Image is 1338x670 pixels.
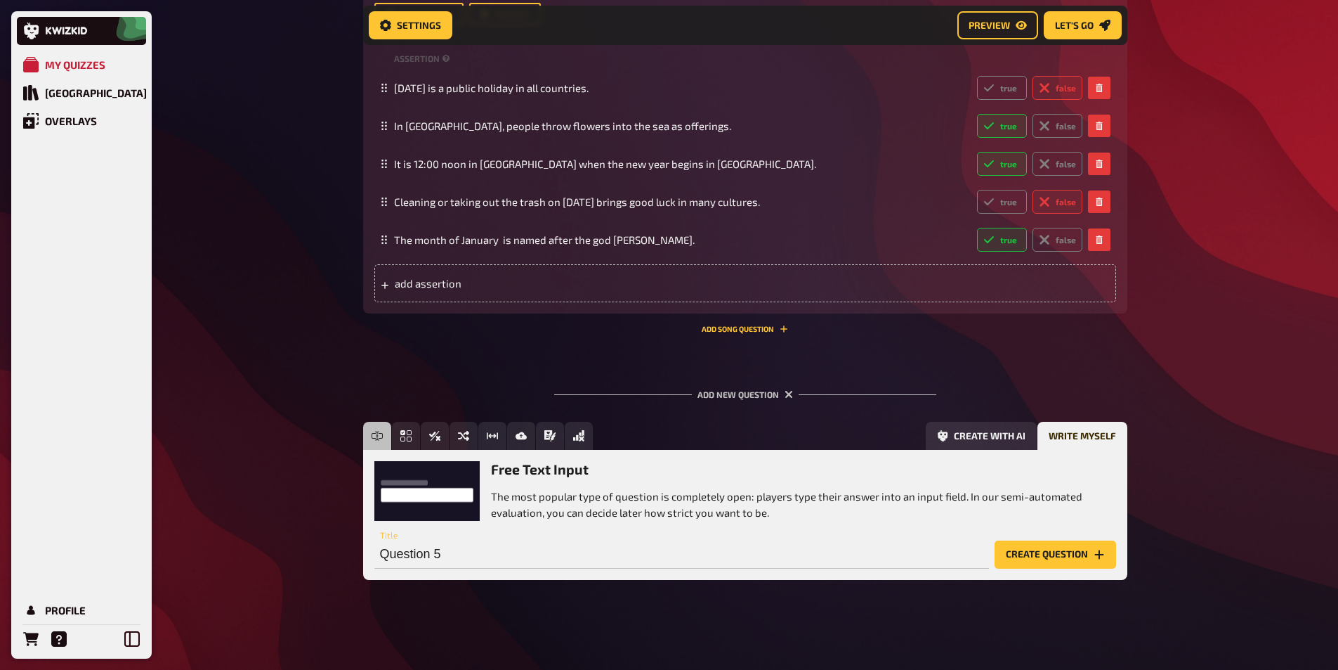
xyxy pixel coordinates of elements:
[491,461,1116,477] h3: Free Text Input
[363,422,391,450] button: Free Text Input
[1032,228,1082,252] label: false
[926,422,1037,450] button: Create with AI
[45,625,73,653] a: Help
[45,115,97,127] div: Overlays
[554,367,936,411] div: Add new question
[565,422,593,450] button: Offline Question
[1032,190,1082,214] label: false
[45,58,105,71] div: My Quizzes
[469,3,541,25] button: Add note
[977,228,1027,252] label: true
[394,157,816,170] span: It is 12:00 noon in [GEOGRAPHIC_DATA] when the new year begins in [GEOGRAPHIC_DATA].
[394,233,695,246] span: The month of January is named after the god [PERSON_NAME].
[957,11,1038,39] button: Preview
[45,604,86,617] div: Profile
[394,195,760,208] span: Cleaning or taking out the trash on [DATE] brings good luck in many cultures.
[374,3,464,25] button: upload image
[450,422,478,450] button: Sorting Question
[977,152,1027,176] label: true
[1032,152,1082,176] label: false
[977,114,1027,138] label: true
[369,11,452,39] button: Settings
[977,190,1027,214] label: true
[17,596,146,624] a: Profile
[1037,422,1127,450] button: Write myself
[394,82,589,94] span: [DATE] is a public holiday in all countries.
[969,20,1010,30] span: Preview
[507,422,535,450] button: Image Answer
[394,120,731,132] span: In [GEOGRAPHIC_DATA], people throw flowers into the sea as offerings.
[1044,11,1122,39] button: Let's go
[394,53,453,65] small: assertion
[395,277,613,290] span: add assertion
[995,541,1116,569] button: Create question
[478,422,506,450] button: Estimation Question
[536,422,564,450] button: Prose (Long text)
[17,51,146,79] a: My Quizzes
[374,541,989,569] input: Title
[17,107,146,135] a: Overlays
[17,625,45,653] a: Orders
[392,422,420,450] button: Multiple Choice
[1032,114,1082,138] label: false
[977,76,1027,100] label: true
[491,489,1116,520] p: The most popular type of question is completely open: players type their answer into an input fie...
[421,422,449,450] button: True / False
[702,325,788,333] button: Add Song question
[397,20,441,30] span: Settings
[17,79,146,107] a: Quiz Library
[1055,20,1094,30] span: Let's go
[45,86,147,99] div: [GEOGRAPHIC_DATA]
[1032,76,1082,100] label: false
